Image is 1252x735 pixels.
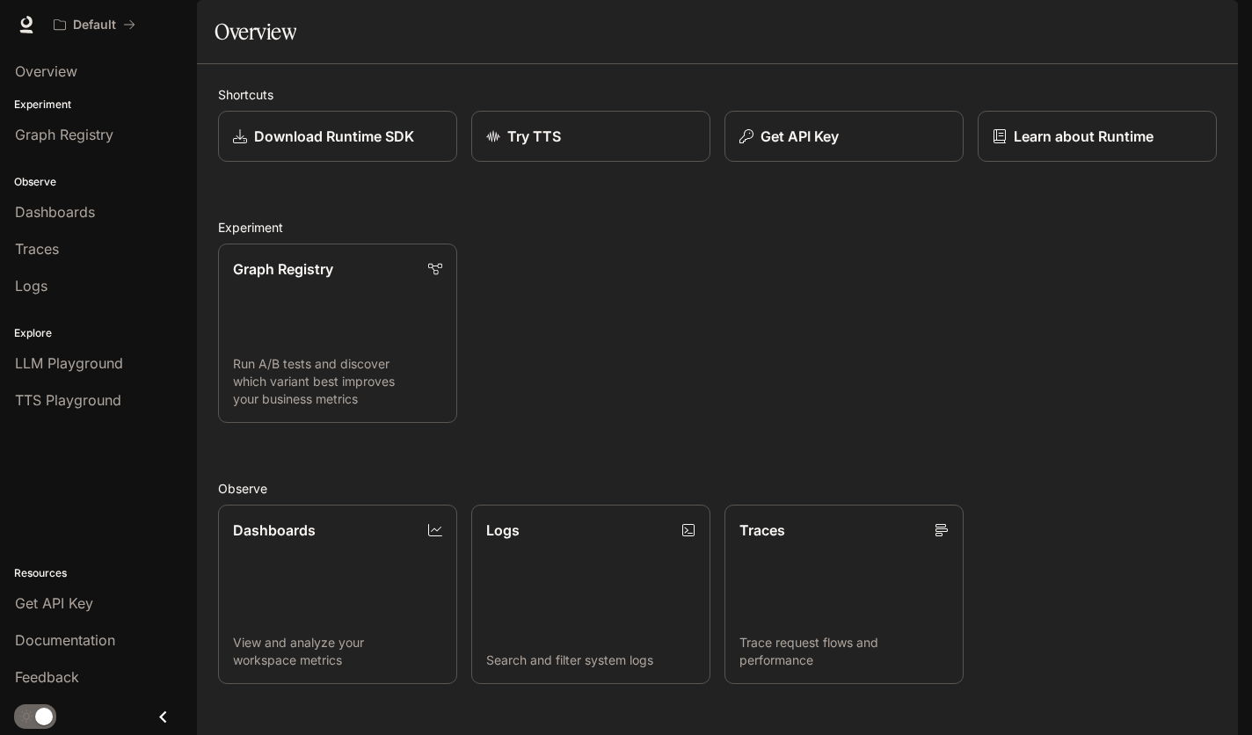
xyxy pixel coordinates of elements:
[471,111,710,162] a: Try TTS
[218,111,457,162] a: Download Runtime SDK
[486,651,695,669] p: Search and filter system logs
[761,126,839,147] p: Get API Key
[46,7,143,42] button: All workspaces
[739,520,785,541] p: Traces
[739,634,949,669] p: Trace request flows and performance
[233,634,442,669] p: View and analyze your workspace metrics
[218,479,1217,498] h2: Observe
[215,14,296,49] h1: Overview
[724,505,964,684] a: TracesTrace request flows and performance
[1014,126,1154,147] p: Learn about Runtime
[218,85,1217,104] h2: Shortcuts
[233,520,316,541] p: Dashboards
[218,505,457,684] a: DashboardsView and analyze your workspace metrics
[486,520,520,541] p: Logs
[507,126,561,147] p: Try TTS
[254,126,414,147] p: Download Runtime SDK
[73,18,116,33] p: Default
[471,505,710,684] a: LogsSearch and filter system logs
[724,111,964,162] button: Get API Key
[233,258,333,280] p: Graph Registry
[233,355,442,408] p: Run A/B tests and discover which variant best improves your business metrics
[978,111,1217,162] a: Learn about Runtime
[218,244,457,423] a: Graph RegistryRun A/B tests and discover which variant best improves your business metrics
[218,218,1217,237] h2: Experiment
